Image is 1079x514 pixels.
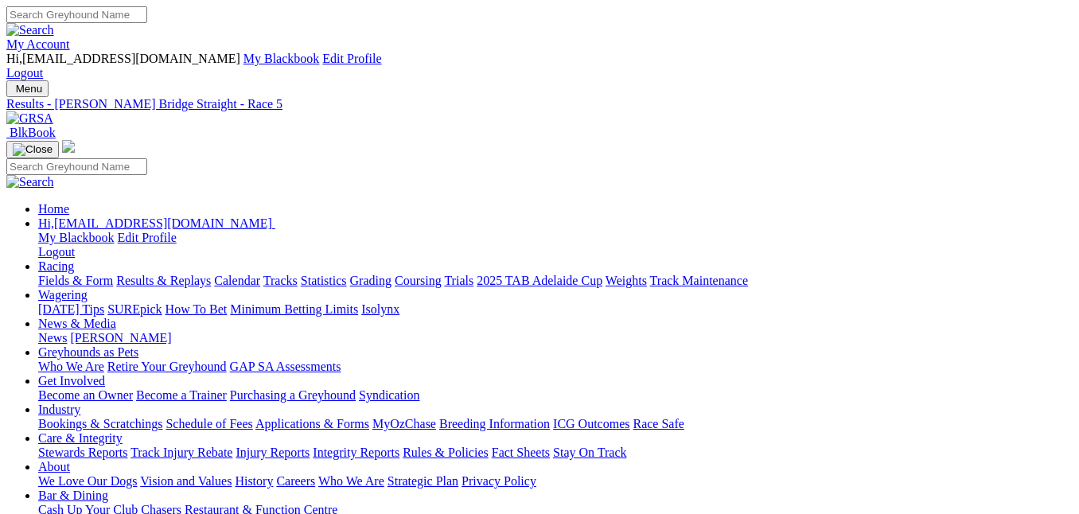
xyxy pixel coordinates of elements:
a: Rules & Policies [403,446,489,459]
a: Edit Profile [118,231,177,244]
a: GAP SA Assessments [230,360,341,373]
span: Hi, [EMAIL_ADDRESS][DOMAIN_NAME] [6,52,240,65]
img: Search [6,175,54,189]
a: My Blackbook [38,231,115,244]
a: Bookings & Scratchings [38,417,162,430]
a: Wagering [38,288,88,302]
a: Strategic Plan [388,474,458,488]
a: Privacy Policy [462,474,536,488]
a: Results - [PERSON_NAME] Bridge Straight - Race 5 [6,97,1073,111]
button: Toggle navigation [6,80,49,97]
a: Purchasing a Greyhound [230,388,356,402]
a: News & Media [38,317,116,330]
a: Stewards Reports [38,446,127,459]
a: Coursing [395,274,442,287]
a: Track Maintenance [650,274,748,287]
a: Careers [276,474,315,488]
a: Retire Your Greyhound [107,360,227,373]
a: Logout [6,66,43,80]
a: MyOzChase [372,417,436,430]
a: Edit Profile [322,52,381,65]
div: Wagering [38,302,1073,317]
a: [DATE] Tips [38,302,104,316]
div: About [38,474,1073,489]
a: Trials [444,274,473,287]
a: We Love Our Dogs [38,474,137,488]
a: How To Bet [166,302,228,316]
a: My Account [6,37,70,51]
div: My Account [6,52,1073,80]
a: Who We Are [318,474,384,488]
span: Hi, [EMAIL_ADDRESS][DOMAIN_NAME] [38,216,272,230]
a: Fact Sheets [492,446,550,459]
a: Schedule of Fees [166,417,252,430]
a: Logout [38,245,75,259]
a: Applications & Forms [255,417,369,430]
a: Home [38,202,69,216]
a: ICG Outcomes [553,417,629,430]
span: Menu [16,83,42,95]
a: History [235,474,273,488]
a: Minimum Betting Limits [230,302,358,316]
a: BlkBook [6,126,56,139]
button: Toggle navigation [6,141,59,158]
a: 2025 TAB Adelaide Cup [477,274,602,287]
a: Syndication [359,388,419,402]
img: Search [6,23,54,37]
a: [PERSON_NAME] [70,331,171,345]
a: Get Involved [38,374,105,387]
span: BlkBook [10,126,56,139]
a: Tracks [263,274,298,287]
a: Race Safe [633,417,684,430]
a: Greyhounds as Pets [38,345,138,359]
div: Greyhounds as Pets [38,360,1073,374]
a: About [38,460,70,473]
a: Weights [606,274,647,287]
a: Grading [350,274,391,287]
div: News & Media [38,331,1073,345]
a: SUREpick [107,302,162,316]
a: Care & Integrity [38,431,123,445]
a: Track Injury Rebate [130,446,232,459]
a: News [38,331,67,345]
a: Statistics [301,274,347,287]
a: Hi,[EMAIL_ADDRESS][DOMAIN_NAME] [38,216,275,230]
a: Integrity Reports [313,446,399,459]
a: Fields & Form [38,274,113,287]
a: Injury Reports [236,446,310,459]
div: Get Involved [38,388,1073,403]
img: Close [13,143,53,156]
a: Breeding Information [439,417,550,430]
a: Results & Replays [116,274,211,287]
a: Become an Owner [38,388,133,402]
img: GRSA [6,111,53,126]
div: Racing [38,274,1073,288]
input: Search [6,6,147,23]
input: Search [6,158,147,175]
a: Vision and Values [140,474,232,488]
a: Industry [38,403,80,416]
a: Calendar [214,274,260,287]
a: Isolynx [361,302,399,316]
div: Industry [38,417,1073,431]
a: My Blackbook [243,52,320,65]
a: Racing [38,259,74,273]
a: Bar & Dining [38,489,108,502]
div: Hi,[EMAIL_ADDRESS][DOMAIN_NAME] [38,231,1073,259]
a: Become a Trainer [136,388,227,402]
img: logo-grsa-white.png [62,140,75,153]
a: Stay On Track [553,446,626,459]
a: Who We Are [38,360,104,373]
div: Care & Integrity [38,446,1073,460]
